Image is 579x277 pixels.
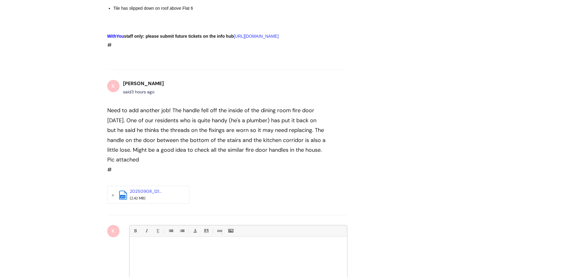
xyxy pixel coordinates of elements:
a: Insert Image... [227,227,234,235]
a: Bold (Ctrl-B) [131,227,139,235]
a: Font Color [191,227,199,235]
div: Need to add another job! The handle fell off the inside of the dining room fire door [DATE]. One ... [107,106,326,164]
a: Italic (Ctrl-I) [143,227,150,235]
div: K [107,80,119,92]
span: jpg [120,195,126,199]
div: # [107,106,326,175]
a: Back Color [202,227,210,235]
span: Mon, 8 Sep, 2025 at 12:27 PM [131,89,154,95]
span: WithYou [107,34,124,39]
a: 20250908_121... [130,189,162,194]
li: Tile has slipped down on roof above Flat 6 [113,5,326,12]
a: 1. Ordered List (Ctrl-Shift-8) [178,227,186,235]
a: • Unordered List (Ctrl-Shift-7) [167,227,174,235]
a: [URL][DOMAIN_NAME] [234,34,279,39]
b: [PERSON_NAME] [123,80,164,87]
div: K [107,225,119,237]
div: said [123,88,164,96]
a: Underline(Ctrl-U) [154,227,161,235]
a: Link [215,227,223,235]
strong: staff only: please submit future tickets on the info hub [107,34,234,39]
div: (2.42 MB) [130,195,178,202]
